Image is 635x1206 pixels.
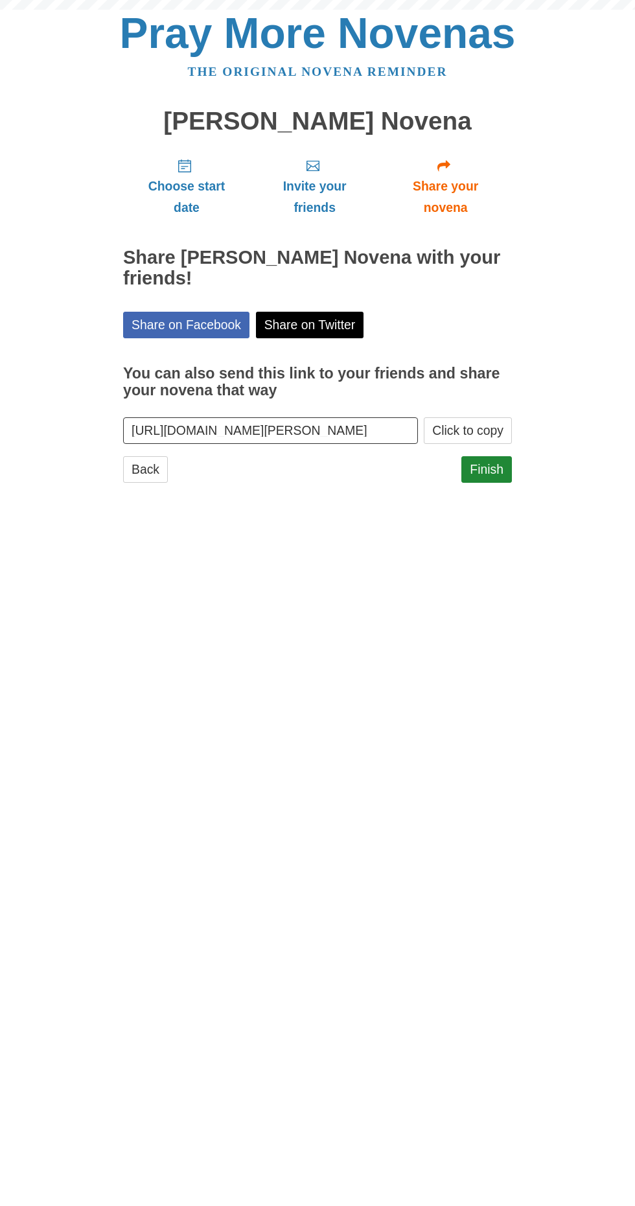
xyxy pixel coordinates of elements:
[123,365,512,399] h3: You can also send this link to your friends and share your novena that way
[424,417,512,444] button: Click to copy
[123,248,512,289] h2: Share [PERSON_NAME] Novena with your friends!
[392,176,499,218] span: Share your novena
[188,65,448,78] a: The original novena reminder
[123,108,512,135] h1: [PERSON_NAME] Novena
[120,9,516,57] a: Pray More Novenas
[123,148,250,225] a: Choose start date
[123,456,168,483] a: Back
[379,148,512,225] a: Share your novena
[256,312,364,338] a: Share on Twitter
[123,312,249,338] a: Share on Facebook
[263,176,366,218] span: Invite your friends
[250,148,379,225] a: Invite your friends
[136,176,237,218] span: Choose start date
[461,456,512,483] a: Finish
